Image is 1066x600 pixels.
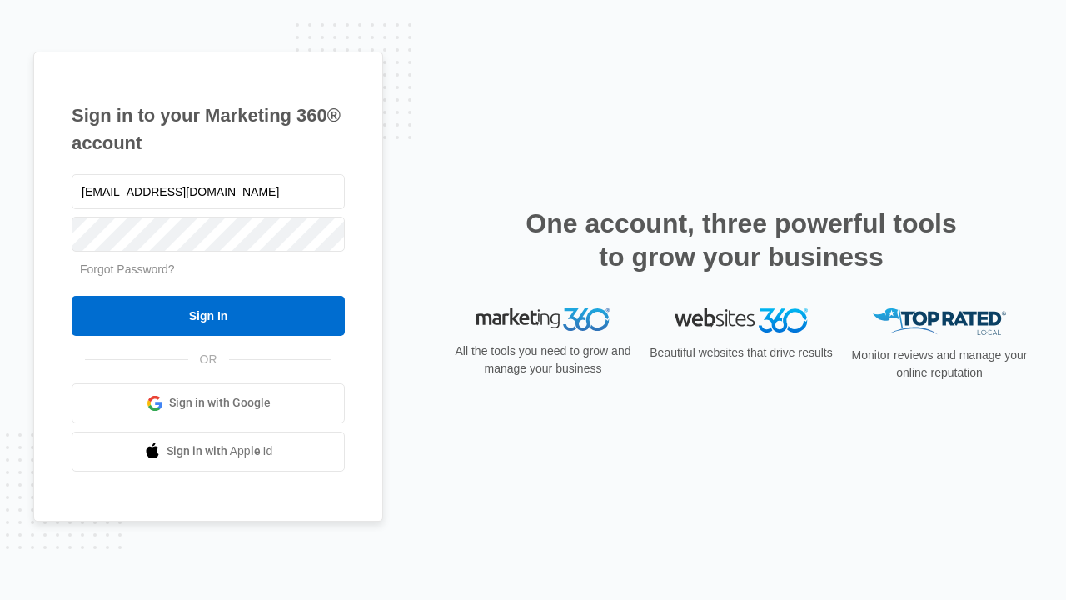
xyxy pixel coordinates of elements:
[167,442,273,460] span: Sign in with Apple Id
[846,347,1033,382] p: Monitor reviews and manage your online reputation
[72,102,345,157] h1: Sign in to your Marketing 360® account
[476,308,610,332] img: Marketing 360
[188,351,229,368] span: OR
[72,432,345,472] a: Sign in with Apple Id
[450,342,636,377] p: All the tools you need to grow and manage your business
[648,344,834,362] p: Beautiful websites that drive results
[80,262,175,276] a: Forgot Password?
[72,383,345,423] a: Sign in with Google
[521,207,962,273] h2: One account, three powerful tools to grow your business
[675,308,808,332] img: Websites 360
[873,308,1006,336] img: Top Rated Local
[72,296,345,336] input: Sign In
[169,394,271,412] span: Sign in with Google
[72,174,345,209] input: Email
